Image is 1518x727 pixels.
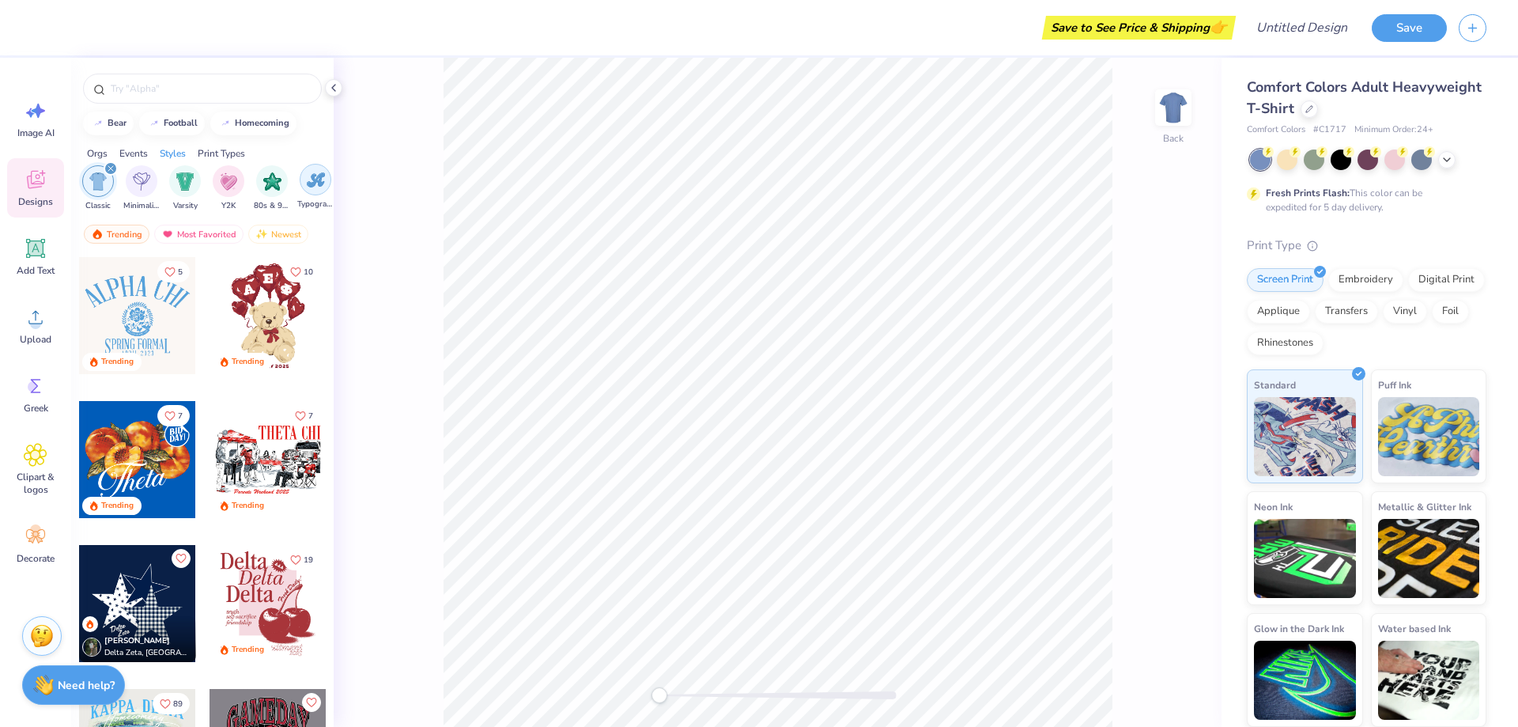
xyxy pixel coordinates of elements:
[161,229,174,240] img: most_fav.gif
[178,412,183,420] span: 7
[213,165,244,212] button: filter button
[104,647,190,659] span: Delta Zeta, [GEOGRAPHIC_DATA][US_STATE]
[82,165,114,212] button: filter button
[283,549,320,570] button: Like
[104,635,170,646] span: [PERSON_NAME]
[17,552,55,565] span: Decorate
[1247,300,1310,324] div: Applique
[178,268,183,276] span: 5
[1247,78,1482,118] span: Comfort Colors Adult Heavyweight T-Shirt
[297,164,334,210] div: filter for Typography
[87,146,108,161] div: Orgs
[17,127,55,139] span: Image AI
[89,172,108,191] img: Classic Image
[651,687,667,703] div: Accessibility label
[1266,186,1460,214] div: This color can be expedited for 5 day delivery.
[1408,268,1485,292] div: Digital Print
[297,165,334,212] button: filter button
[123,165,160,212] button: filter button
[17,264,55,277] span: Add Text
[307,171,325,189] img: Typography Image
[1432,300,1469,324] div: Foil
[1254,377,1296,393] span: Standard
[210,112,296,135] button: homecoming
[1157,92,1189,123] img: Back
[123,200,160,212] span: Minimalist
[172,549,191,568] button: Like
[232,356,264,368] div: Trending
[148,119,160,128] img: trend_line.gif
[139,112,205,135] button: football
[153,693,190,714] button: Like
[169,165,201,212] div: filter for Varsity
[198,146,245,161] div: Print Types
[263,172,281,191] img: 80s & 90s Image
[1046,16,1232,40] div: Save to See Price & Shipping
[20,333,51,346] span: Upload
[304,556,313,564] span: 19
[1378,641,1480,720] img: Water based Ink
[1378,397,1480,476] img: Puff Ink
[1210,17,1227,36] span: 👉
[169,165,201,212] button: filter button
[1244,12,1360,44] input: Untitled Design
[254,165,290,212] div: filter for 80s & 90s
[101,356,134,368] div: Trending
[133,172,150,191] img: Minimalist Image
[1383,300,1427,324] div: Vinyl
[1254,641,1356,720] img: Glow in the Dark Ink
[173,200,198,212] span: Varsity
[1315,300,1378,324] div: Transfers
[308,412,313,420] span: 7
[82,165,114,212] div: filter for Classic
[1254,498,1293,515] span: Neon Ink
[1247,331,1324,355] div: Rhinestones
[1254,519,1356,598] img: Neon Ink
[91,229,104,240] img: trending.gif
[302,693,321,712] button: Like
[1266,187,1350,199] strong: Fresh Prints Flash:
[220,172,237,191] img: Y2K Image
[160,146,186,161] div: Styles
[283,261,320,282] button: Like
[219,119,232,128] img: trend_line.gif
[304,268,313,276] span: 10
[1247,237,1486,255] div: Print Type
[254,200,290,212] span: 80s & 90s
[1254,397,1356,476] img: Standard
[157,261,190,282] button: Like
[288,405,320,426] button: Like
[1247,123,1305,137] span: Comfort Colors
[85,200,111,212] span: Classic
[173,700,183,708] span: 89
[297,199,334,210] span: Typography
[232,500,264,512] div: Trending
[24,402,48,415] span: Greek
[123,165,160,212] div: filter for Minimalist
[1372,14,1447,42] button: Save
[1354,123,1433,137] span: Minimum Order: 24 +
[154,225,244,244] div: Most Favorited
[1378,377,1411,393] span: Puff Ink
[18,195,53,208] span: Designs
[92,119,104,128] img: trend_line.gif
[255,229,268,240] img: newest.gif
[157,405,190,426] button: Like
[164,119,198,127] div: football
[1328,268,1403,292] div: Embroidery
[1313,123,1346,137] span: # C1717
[1378,620,1451,637] span: Water based Ink
[58,678,115,693] strong: Need help?
[9,471,62,496] span: Clipart & logos
[254,165,290,212] button: filter button
[221,200,236,212] span: Y2K
[83,112,134,135] button: bear
[1163,131,1184,146] div: Back
[1247,268,1324,292] div: Screen Print
[84,225,149,244] div: Trending
[1378,519,1480,598] img: Metallic & Glitter Ink
[232,644,264,656] div: Trending
[119,146,148,161] div: Events
[213,165,244,212] div: filter for Y2K
[108,119,126,127] div: bear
